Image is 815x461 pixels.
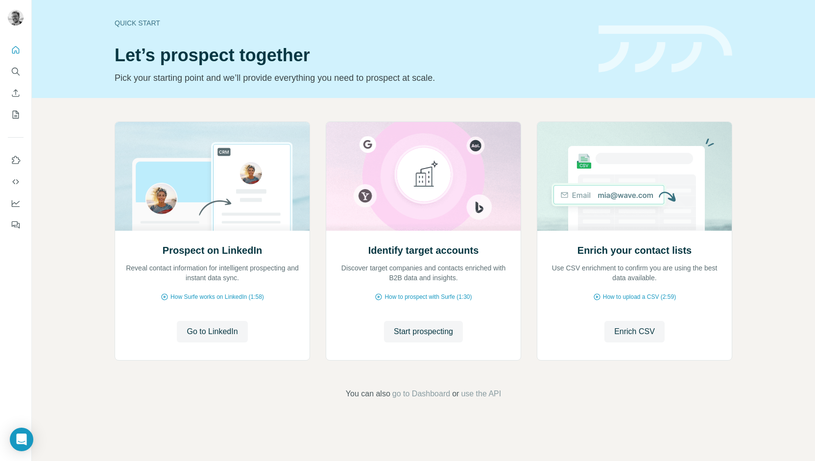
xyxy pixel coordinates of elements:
button: Dashboard [8,194,24,212]
p: Pick your starting point and we’ll provide everything you need to prospect at scale. [115,71,587,85]
button: Enrich CSV [8,84,24,102]
img: Avatar [8,10,24,25]
span: You can also [346,388,390,400]
span: or [452,388,459,400]
div: Open Intercom Messenger [10,428,33,451]
span: How to prospect with Surfe (1:30) [384,292,472,301]
button: My lists [8,106,24,123]
p: Use CSV enrichment to confirm you are using the best data available. [547,263,722,283]
span: How to upload a CSV (2:59) [603,292,676,301]
button: use the API [461,388,501,400]
h2: Enrich your contact lists [577,243,692,257]
h2: Prospect on LinkedIn [163,243,262,257]
button: Start prospecting [384,321,463,342]
img: Enrich your contact lists [537,122,732,231]
button: Feedback [8,216,24,234]
p: Reveal contact information for intelligent prospecting and instant data sync. [125,263,300,283]
span: How Surfe works on LinkedIn (1:58) [170,292,264,301]
img: Identify target accounts [326,122,521,231]
button: Use Surfe API [8,173,24,191]
span: Go to LinkedIn [187,326,238,338]
h2: Identify target accounts [368,243,479,257]
h1: Let’s prospect together [115,46,587,65]
button: Search [8,63,24,80]
div: Quick start [115,18,587,28]
button: Use Surfe on LinkedIn [8,151,24,169]
img: banner [599,25,732,73]
button: Go to LinkedIn [177,321,247,342]
button: Enrich CSV [604,321,665,342]
button: go to Dashboard [392,388,450,400]
button: Quick start [8,41,24,59]
p: Discover target companies and contacts enriched with B2B data and insights. [336,263,511,283]
img: Prospect on LinkedIn [115,122,310,231]
span: Start prospecting [394,326,453,338]
span: Enrich CSV [614,326,655,338]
